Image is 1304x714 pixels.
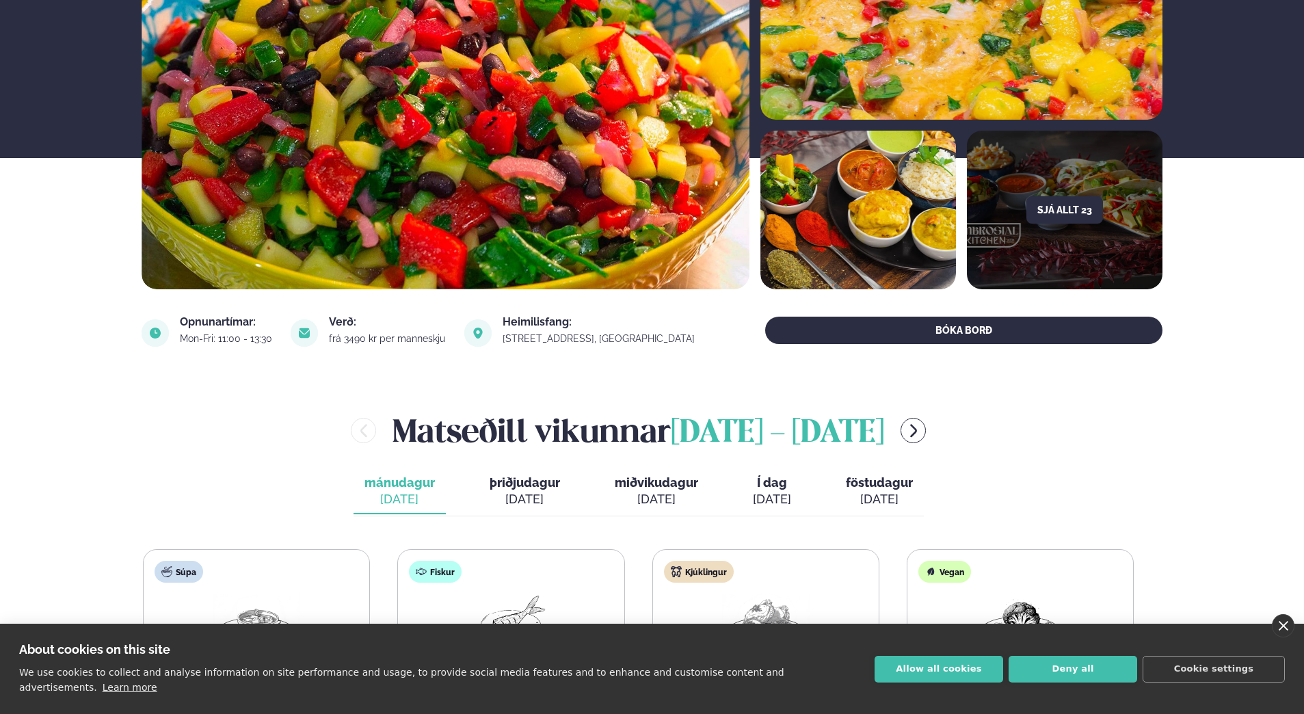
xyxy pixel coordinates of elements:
[329,317,447,328] div: Verð:
[142,319,169,347] img: image alt
[291,319,318,347] img: image alt
[409,561,462,583] div: Fiskur
[416,566,427,577] img: fish.svg
[1009,656,1137,683] button: Deny all
[760,131,956,289] img: image alt
[213,594,300,657] img: Soup.png
[925,566,936,577] img: Vegan.svg
[664,561,734,583] div: Kjúklingur
[1143,656,1285,683] button: Cookie settings
[722,594,810,657] img: Chicken-thighs.png
[846,491,913,507] div: [DATE]
[19,667,784,693] p: We use cookies to collect and analyse information on site performance and usage, to provide socia...
[1272,614,1294,637] a: close
[503,317,697,328] div: Heimilisfang:
[615,475,698,490] span: miðvikudagur
[490,491,560,507] div: [DATE]
[742,469,802,514] button: Í dag [DATE]
[155,561,203,583] div: Súpa
[490,475,560,490] span: þriðjudagur
[354,469,446,514] button: mánudagur [DATE]
[103,682,157,693] a: Learn more
[835,469,924,514] button: föstudagur [DATE]
[753,475,791,491] span: Í dag
[901,418,926,443] button: menu-btn-right
[180,317,274,328] div: Opnunartímar:
[1026,196,1103,224] button: Sjá allt 23
[479,469,571,514] button: þriðjudagur [DATE]
[364,491,435,507] div: [DATE]
[467,594,555,657] img: Fish.png
[875,656,1003,683] button: Allow all cookies
[918,561,971,583] div: Vegan
[364,475,435,490] span: mánudagur
[604,469,709,514] button: miðvikudagur [DATE]
[615,491,698,507] div: [DATE]
[351,418,376,443] button: menu-btn-left
[464,319,492,347] img: image alt
[329,333,447,344] div: frá 3490 kr per manneskju
[161,566,172,577] img: soup.svg
[392,408,884,453] h2: Matseðill vikunnar
[180,333,274,344] div: Mon-Fri: 11:00 - 13:30
[19,642,170,657] strong: About cookies on this site
[976,594,1064,657] img: Vegan.png
[753,491,791,507] div: [DATE]
[671,419,884,449] span: [DATE] - [DATE]
[503,330,697,347] a: link
[846,475,913,490] span: föstudagur
[671,566,682,577] img: chicken.svg
[765,317,1162,344] button: BÓKA BORÐ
